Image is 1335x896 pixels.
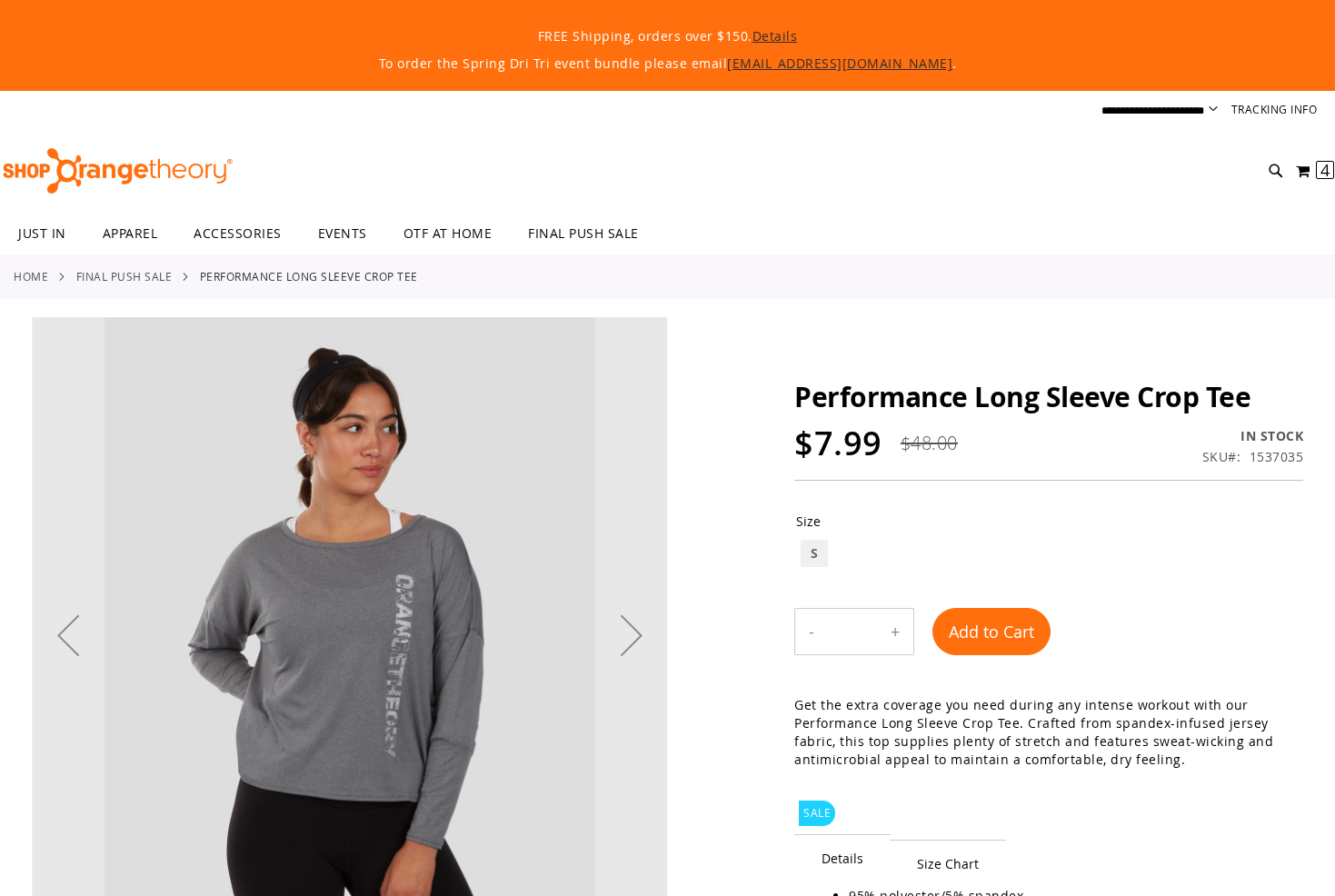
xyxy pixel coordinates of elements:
button: Decrease product quantity [795,609,828,654]
div: S [801,540,828,567]
span: 4 [1320,159,1330,181]
button: Increase product quantity [877,609,913,654]
a: Home [14,268,48,284]
span: APPAREL [103,213,158,254]
a: FINAL PUSH SALE [510,213,657,254]
a: ACCESSORIES [175,213,300,254]
input: Product quantity [828,610,877,653]
div: In stock [1202,427,1304,445]
span: Size Chart [890,840,1006,887]
span: FINAL PUSH SALE [528,213,639,254]
span: $48.00 [901,431,958,455]
span: EVENTS [318,213,367,254]
a: APPAREL [85,213,176,254]
a: [EMAIL_ADDRESS][DOMAIN_NAME] [727,55,952,72]
span: OTF AT HOME [403,213,493,254]
button: Account menu [1209,102,1218,119]
div: Availability [1202,427,1304,445]
span: ACCESSORIES [194,213,282,254]
span: Size [796,513,821,530]
span: SALE [799,801,835,825]
a: OTF AT HOME [385,213,511,254]
strong: SKU [1202,448,1241,465]
div: 1537035 [1250,448,1304,466]
span: Details [794,834,891,881]
button: Add to Cart [932,608,1051,655]
a: Tracking Info [1231,102,1318,117]
span: Performance Long Sleeve Crop Tee [794,378,1250,415]
span: JUST IN [18,213,66,254]
span: Add to Cart [949,621,1034,642]
a: Details [752,27,798,45]
div: Get the extra coverage you need during any intense workout with our Performance Long Sleeve Crop ... [794,696,1303,769]
p: FREE Shipping, orders over $150. [123,27,1213,45]
a: EVENTS [300,213,385,254]
span: $7.99 [794,421,882,465]
a: FINAL PUSH SALE [76,268,173,284]
p: To order the Spring Dri Tri event bundle please email . [123,55,1213,73]
strong: Performance Long Sleeve Crop Tee [200,268,418,284]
